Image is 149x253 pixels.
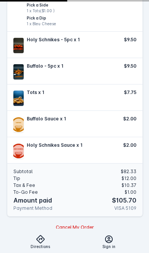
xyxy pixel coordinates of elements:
[27,21,116,27] div: 1 x Bleu Cheese
[27,63,116,70] span: Buffalo - 5pc x 1
[27,115,116,122] span: Buffalo Sauce x 1
[13,182,35,189] span: Tax & Fee
[13,91,24,106] img: Catalog Item
[13,175,20,182] span: Tip
[124,36,136,43] span: $9.50
[112,196,136,205] span: $105.70
[13,168,32,175] span: Subtotal
[13,189,38,196] span: To-Go Fee
[27,15,116,21] div: Pick a Dip
[13,143,24,159] img: Catalog Item
[13,38,24,53] img: Catalog Item
[27,8,116,14] div: 1 x Tots
[27,36,116,43] span: Holy Schnikes - 5pc x 1
[40,8,55,13] span: ($1.00 )
[125,189,136,196] span: $1.00
[114,205,136,212] span: VISA 5109
[121,182,136,189] span: $10.37
[124,63,136,70] span: $9.50
[121,175,136,182] span: $12.00
[27,142,116,149] span: Holy Schnikes Sauce x 1
[13,196,52,205] span: Amount paid
[123,115,136,122] span: $2.00
[27,89,116,96] span: Tots x 1
[123,142,136,149] span: $2.00
[13,205,52,212] span: Payment Method
[27,2,116,8] div: Pick a Side
[56,224,94,231] div: Cancel My Order
[13,64,24,79] img: Catalog Item
[13,117,24,132] img: Catalog Item
[124,89,136,96] span: $7.75
[121,168,136,175] span: $82.33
